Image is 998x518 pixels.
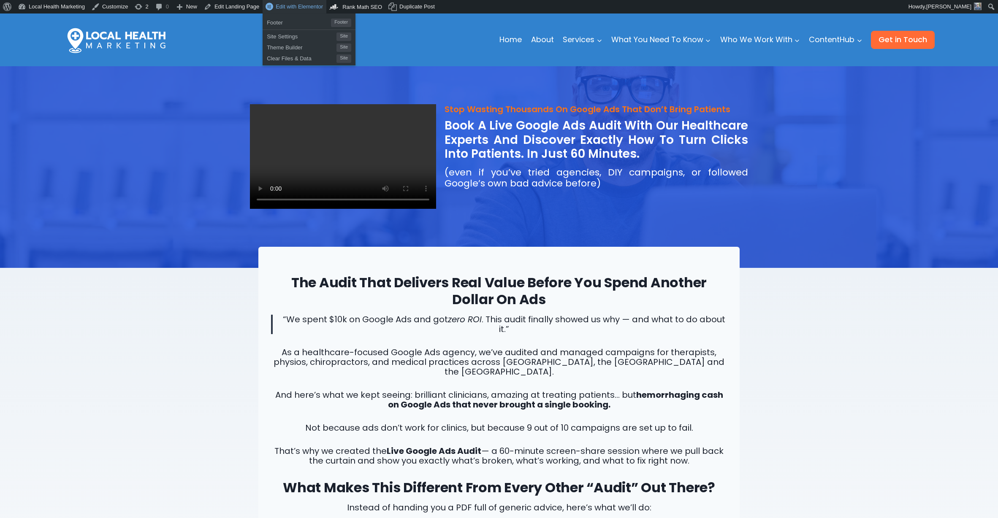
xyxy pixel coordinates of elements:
p: And here’s what we kept seeing: brilliant clinicians, amazing at treating patients… but [271,390,727,410]
span: Clear Files & Data [267,52,336,63]
nav: Primary [495,32,867,47]
a: Home [495,32,526,47]
p: As a healthcare-focused Google Ads agency, we’ve audited and managed campaigns for therapists, ph... [271,348,727,377]
img: LHM_logo__white [63,13,169,66]
span: Site [336,54,351,63]
span: Footer [331,19,351,27]
span: Theme Builder [267,41,336,52]
button: Child menu of What You Need To Know [607,32,716,47]
b: Live Google Ads Audit [387,445,481,457]
a: Get in Touch [871,31,935,49]
span: Rank Math SEO [342,4,382,10]
button: Child menu of ContentHub [804,32,867,47]
a: FooterFooter [263,16,355,27]
b: What Makes This Different From Every Other “Audit” Out There? [283,478,715,497]
span: Edit with Elementor [276,3,323,10]
span: [PERSON_NAME] [926,3,971,10]
h2: Book A Live Google Ads Audit With Our Healthcare Experts And Discover Exactly How To Turn Clicks ... [445,119,748,161]
p: Instead of handing you a PDF full of generic advice, here’s what we’ll do: [271,503,727,513]
a: Theme BuilderSite [263,41,355,52]
button: Child menu of Who We Work With [716,32,805,47]
button: Child menu of Services [559,32,607,47]
b: The Audit That Delivers Real Value Before You Spend Another Dollar On Ads [291,273,707,309]
h2: Stop Wasting Thousands On Google Ads That Don’t Bring Patients [445,104,748,114]
p: “We spent $10k on Google Ads and got . This audit finally showed us why — and what to do about it.” [281,315,727,334]
span: Site [336,32,351,41]
div: (even if you’ve tried agencies, DIY campaigns, or followed Google’s own bad advice before) [445,167,748,189]
span: Footer [267,16,331,27]
b: hemorrhaging cash on Google Ads that never brought a single booking. [388,389,723,410]
a: Site SettingsSite [263,30,355,41]
span: Site Settings [267,30,336,41]
p: Not because ads don’t work for clinics, but because 9 out of 10 campaigns are set up to fail. [271,423,727,433]
p: That’s why we created the — a 60-minute screen-share session where we pull back the curtain and s... [271,446,727,466]
i: zero ROI [448,313,482,325]
span: Site [336,43,351,52]
a: About [526,32,559,47]
a: Clear Files & DataSite [263,52,355,63]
